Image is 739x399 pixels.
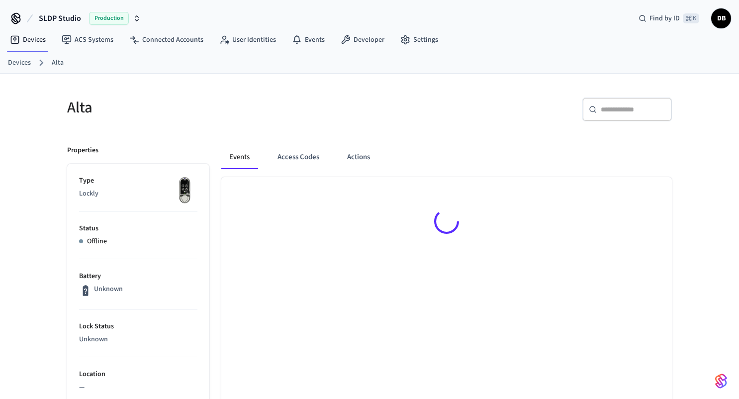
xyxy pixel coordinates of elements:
[631,9,707,27] div: Find by ID⌘ K
[39,12,81,24] span: SLDP Studio
[715,373,727,389] img: SeamLogoGradient.69752ec5.svg
[79,369,197,380] p: Location
[94,284,123,295] p: Unknown
[79,189,197,199] p: Lockly
[89,12,129,25] span: Production
[52,58,64,68] a: Alta
[79,223,197,234] p: Status
[79,321,197,332] p: Lock Status
[87,236,107,247] p: Offline
[79,271,197,282] p: Battery
[79,334,197,345] p: Unknown
[54,31,121,49] a: ACS Systems
[67,98,364,118] h5: Alta
[121,31,211,49] a: Connected Accounts
[221,145,258,169] button: Events
[711,8,731,28] button: DB
[284,31,333,49] a: Events
[649,13,680,23] span: Find by ID
[67,145,98,156] p: Properties
[333,31,392,49] a: Developer
[712,9,730,27] span: DB
[221,145,672,169] div: ant example
[339,145,378,169] button: Actions
[270,145,327,169] button: Access Codes
[8,58,31,68] a: Devices
[173,176,197,205] img: Lockly Vision Lock, Front
[683,13,699,23] span: ⌘ K
[79,382,197,393] p: —
[2,31,54,49] a: Devices
[211,31,284,49] a: User Identities
[392,31,446,49] a: Settings
[79,176,197,186] p: Type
